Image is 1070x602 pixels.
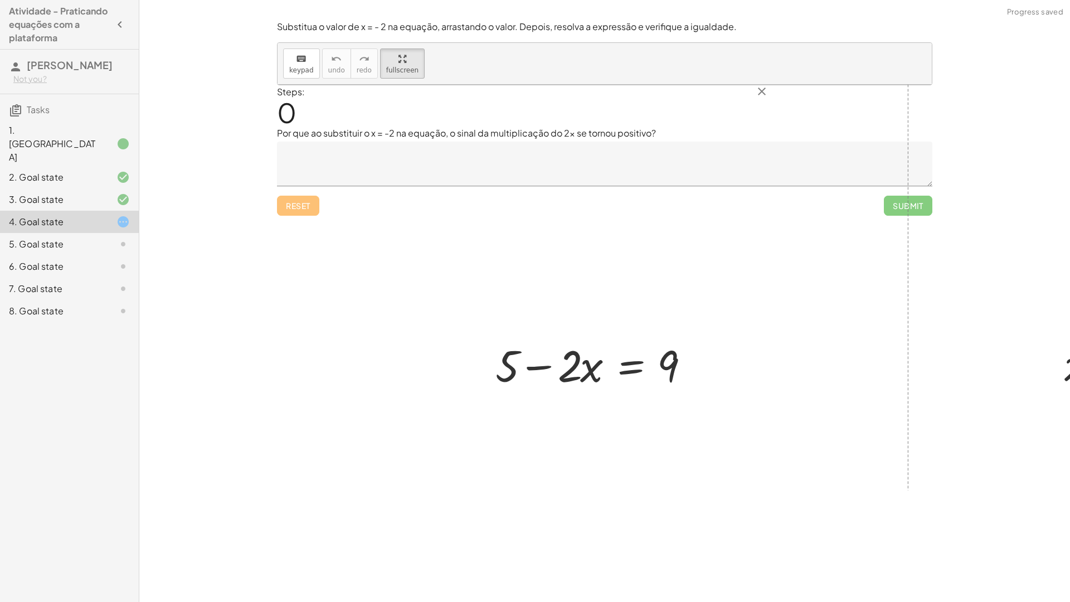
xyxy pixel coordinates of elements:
[1003,7,1059,18] span: Progress saved
[378,48,422,79] button: fullscreen
[275,21,930,33] p: Substitua o valor de x = - 2 na equação, arrastando o valor. Depois, resolva a expressão e verifi...
[357,52,367,66] i: redo
[116,260,130,273] i: Task not started.
[329,52,339,66] i: undo
[116,282,130,295] i: Task not started.
[275,238,294,272] span: 0
[116,237,130,251] i: Task not started.
[9,304,99,318] div: 8. Goal state
[27,104,50,115] span: Tasks
[294,52,304,66] i: keyboard
[9,237,99,251] div: 5. Goal state
[275,269,930,283] p: Por que ao substituir o x = -2 na equação, o sinal da multiplicação do 2x se tornou positivo?
[27,59,113,71] span: [PERSON_NAME]
[9,215,99,229] div: 4. Goal state
[275,229,303,240] label: Steps:
[9,193,99,206] div: 3. Goal state
[287,66,312,74] span: keypad
[281,48,318,79] button: keyboardkeypad
[13,74,130,85] div: Not you?
[116,171,130,184] i: Task finished and correct.
[916,85,930,102] button: close
[916,85,930,98] i: close
[116,215,130,229] i: Task started.
[116,193,130,206] i: Task finished and correct.
[384,66,416,74] span: fullscreen
[320,48,349,79] button: undoundo
[9,282,99,295] div: 7. Goal state
[116,137,130,151] i: Task finished.
[348,48,376,79] button: redoredo
[9,260,99,273] div: 6. Goal state
[9,124,99,164] div: 1. [GEOGRAPHIC_DATA]
[354,66,369,74] span: redo
[326,66,343,74] span: undo
[116,304,130,318] i: Task not started.
[9,4,110,45] h4: Atividade - Praticando equações com a plataforma
[648,85,662,98] i: close
[648,85,662,102] button: close
[9,171,99,184] div: 2. Goal state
